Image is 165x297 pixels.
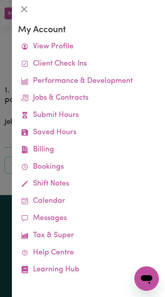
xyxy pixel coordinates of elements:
a: Saved Hours [18,124,159,141]
a: View Profile [18,38,159,56]
button: Close [18,3,30,15]
iframe: Button to launch messaging window [134,266,159,291]
a: Messages [18,210,159,227]
a: Calendar [18,193,159,210]
a: Performance & Development [18,73,159,90]
a: Billing [18,141,159,159]
a: Help Centre [18,244,159,262]
a: Learning Hub [18,261,159,279]
a: Jobs & Contracts [18,90,159,107]
a: Bookings [18,159,159,176]
h3: My Account [18,25,159,35]
a: Tax & Super [18,227,159,244]
a: Shift Notes [18,176,159,193]
a: Submit Hours [18,107,159,124]
a: Client Check Ins [18,56,159,73]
